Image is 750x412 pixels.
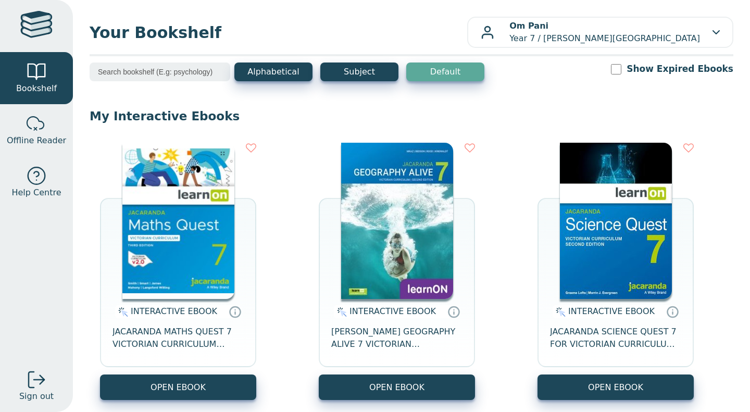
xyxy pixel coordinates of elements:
[447,305,460,318] a: Interactive eBooks are accessed online via the publisher’s portal. They contain interactive resou...
[509,21,548,31] b: Om Pani
[90,108,733,124] p: My Interactive Ebooks
[90,21,467,44] span: Your Bookshelf
[406,63,484,81] button: Default
[550,326,681,351] span: JACARANDA SCIENCE QUEST 7 FOR VICTORIAN CURRICULUM LEARNON 2E EBOOK
[467,17,733,48] button: Om PaniYear 7 / [PERSON_NAME][GEOGRAPHIC_DATA]
[509,20,700,45] p: Year 7 / [PERSON_NAME][GEOGRAPHIC_DATA]
[115,306,128,318] img: interactive.svg
[11,186,61,199] span: Help Centre
[341,143,453,299] img: cc9fd0c4-7e91-e911-a97e-0272d098c78b.jpg
[16,82,57,95] span: Bookshelf
[113,326,244,351] span: JACARANDA MATHS QUEST 7 VICTORIAN CURRICULUM LEARNON EBOOK 3E
[19,390,54,403] span: Sign out
[331,326,463,351] span: [PERSON_NAME] GEOGRAPHY ALIVE 7 VICTORIAN CURRICULUM LEARNON EBOOK 2E
[553,306,566,318] img: interactive.svg
[229,305,241,318] a: Interactive eBooks are accessed online via the publisher’s portal. They contain interactive resou...
[100,374,256,400] button: OPEN EBOOK
[666,305,679,318] a: Interactive eBooks are accessed online via the publisher’s portal. They contain interactive resou...
[568,306,655,316] span: INTERACTIVE EBOOK
[234,63,312,81] button: Alphabetical
[90,63,230,81] input: Search bookshelf (E.g: psychology)
[319,374,475,400] button: OPEN EBOOK
[7,134,66,147] span: Offline Reader
[560,143,672,299] img: 329c5ec2-5188-ea11-a992-0272d098c78b.jpg
[537,374,694,400] button: OPEN EBOOK
[334,306,347,318] img: interactive.svg
[320,63,398,81] button: Subject
[131,306,217,316] span: INTERACTIVE EBOOK
[122,143,234,299] img: b87b3e28-4171-4aeb-a345-7fa4fe4e6e25.jpg
[627,63,733,76] label: Show Expired Ebooks
[349,306,436,316] span: INTERACTIVE EBOOK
